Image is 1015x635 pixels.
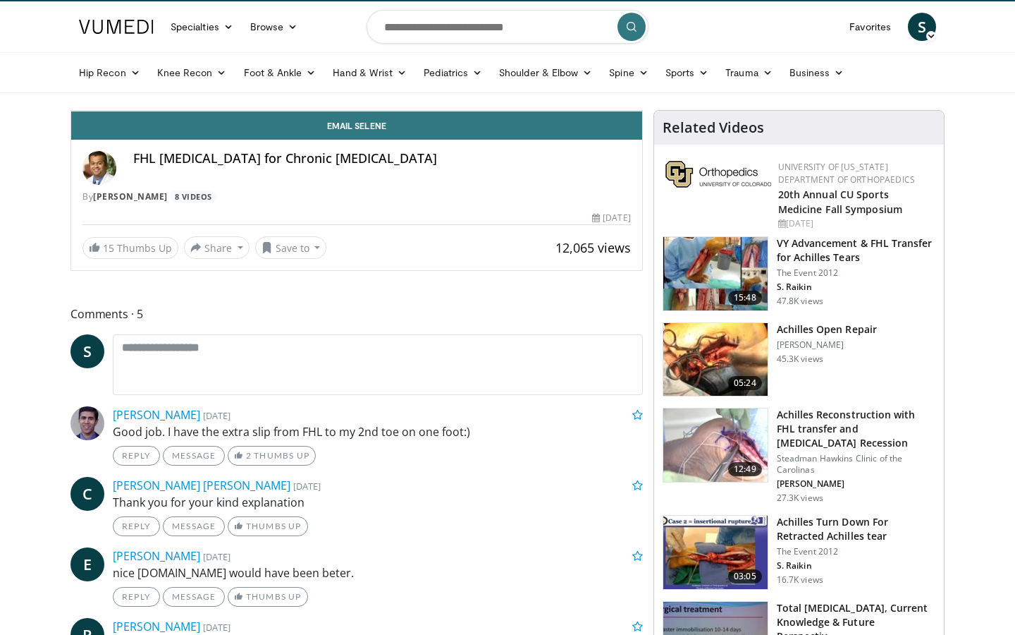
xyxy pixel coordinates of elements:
a: 20th Annual CU Sports Medicine Fall Symposium [778,188,902,216]
a: Message [163,516,225,536]
a: Hip Recon [70,59,149,87]
p: 16.7K views [777,574,823,586]
img: 355603a8-37da-49b6-856f-e00d7e9307d3.png.150x105_q85_autocrop_double_scale_upscale_version-0.2.png [665,161,771,188]
p: Thank you for your kind explanation [113,494,643,511]
a: 05:24 Achilles Open Repair [PERSON_NAME] 45.3K views [663,322,935,397]
img: f5016854-7c5d-4d2b-bf8b-0701c028b37d.150x105_q85_crop-smart_upscale.jpg [663,237,768,310]
a: Hand & Wrist [324,59,415,87]
input: Search topics, interventions [367,10,648,44]
a: Browse [242,13,307,41]
p: S. Raikin [777,560,935,571]
a: Pediatrics [415,59,491,87]
a: Thumbs Up [228,587,307,607]
img: MGngRNnbuHoiqTJH4xMDoxOmtxOwKG7D_3.150x105_q85_crop-smart_upscale.jpg [663,516,768,589]
a: Favorites [841,13,899,41]
small: [DATE] [203,621,230,634]
a: [PERSON_NAME] [113,548,200,564]
a: 2 Thumbs Up [228,446,316,466]
span: Comments 5 [70,305,643,323]
a: E [70,548,104,581]
span: 12,065 views [555,239,631,256]
a: 03:05 Achilles Turn Down For Retracted Achilles tear The Event 2012 S. Raikin 16.7K views [663,515,935,590]
a: Reply [113,516,160,536]
a: Specialties [162,13,242,41]
h3: Achilles Turn Down For Retracted Achilles tear [777,515,935,543]
a: Reply [113,446,160,466]
a: Message [163,587,225,607]
span: 03:05 [728,569,762,583]
h3: VY Advancement & FHL Transfer for Achilles Tears [777,236,935,265]
p: The Event 2012 [777,267,935,279]
small: [DATE] [293,480,321,492]
a: C [70,477,104,511]
img: VuMedi Logo [79,20,154,34]
span: 2 [246,450,252,461]
a: [PERSON_NAME] [93,190,168,202]
p: 45.3K views [777,353,823,365]
h3: Achilles Open Repair [777,322,877,337]
a: Thumbs Up [228,516,307,536]
a: 12:49 Achilles Reconstruction with FHL transfer and [MEDICAL_DATA] Recession Steadman Hawkins Cli... [663,408,935,504]
div: [DATE] [778,217,933,230]
a: Sports [657,59,718,87]
a: Business [781,59,853,87]
p: Good job. I have the extra slip from FHL to my 2nd toe on one foot:) [113,423,643,440]
img: Avatar [70,406,104,440]
small: [DATE] [203,550,230,563]
a: Trauma [717,59,781,87]
a: Spine [601,59,656,87]
span: 15:48 [728,291,762,305]
img: Achilles_open_repai_100011708_1.jpg.150x105_q85_crop-smart_upscale.jpg [663,323,768,397]
small: [DATE] [203,409,230,422]
a: S [908,13,936,41]
img: ASqSTwfBDudlPt2X4xMDoxOjA4MTsiGN.150x105_q85_crop-smart_upscale.jpg [663,409,768,482]
span: 15 [103,241,114,255]
img: Avatar [82,151,116,185]
a: Shoulder & Elbow [491,59,601,87]
button: Share [184,236,250,259]
p: S. Raikin [777,282,935,293]
a: [PERSON_NAME] [113,619,200,634]
span: 05:24 [728,376,762,390]
p: 47.8K views [777,296,823,307]
a: Message [163,446,225,466]
a: 15:48 VY Advancement & FHL Transfer for Achilles Tears The Event 2012 S. Raikin 47.8K views [663,236,935,311]
h4: FHL [MEDICAL_DATA] for Chronic [MEDICAL_DATA] [133,151,631,167]
a: Foot & Ankle [235,59,325,87]
p: [PERSON_NAME] [777,339,877,351]
a: University of [US_STATE] Department of Orthopaedics [778,161,915,186]
p: Steadman Hawkins Clinic of the Carolinas [777,453,935,476]
a: Reply [113,587,160,607]
p: nice [DOMAIN_NAME] would have been beter. [113,564,643,581]
a: [PERSON_NAME] [PERSON_NAME] [113,478,290,493]
p: [PERSON_NAME] [777,478,935,490]
a: 15 Thumbs Up [82,237,178,259]
div: [DATE] [592,212,630,224]
h4: Related Videos [663,119,764,136]
a: S [70,334,104,368]
h3: Achilles Reconstruction with FHL transfer and [MEDICAL_DATA] Recession [777,408,935,450]
a: 8 Videos [170,190,216,202]
a: Email Selene [71,111,642,140]
button: Save to [255,236,327,259]
div: By [82,190,631,203]
p: 27.3K views [777,492,823,504]
span: 12:49 [728,462,762,476]
a: Knee Recon [149,59,235,87]
a: [PERSON_NAME] [113,407,200,423]
p: The Event 2012 [777,546,935,557]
